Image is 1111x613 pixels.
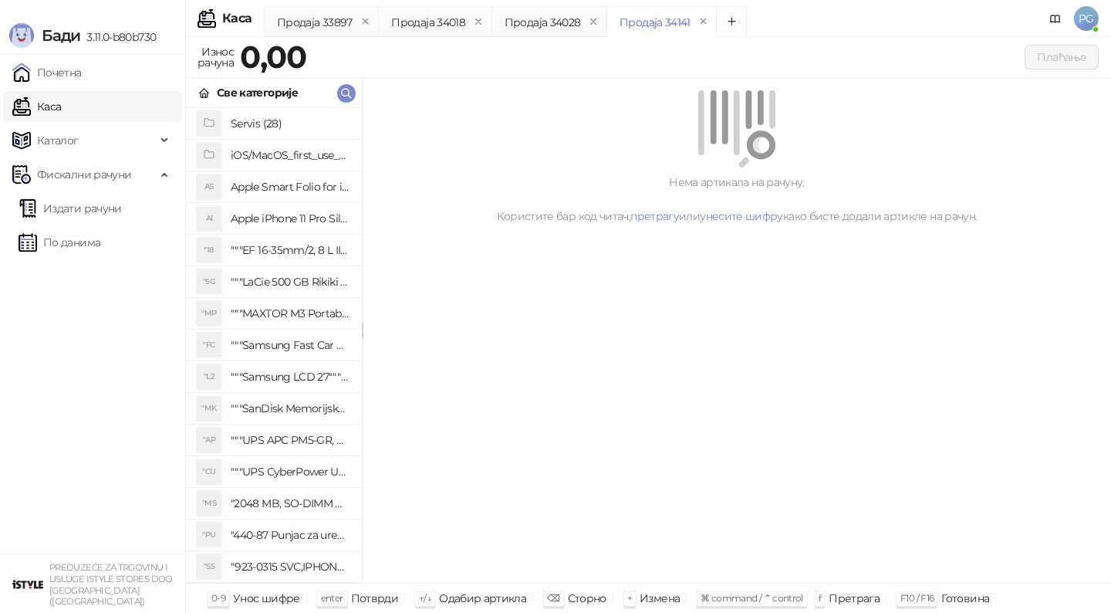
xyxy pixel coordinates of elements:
span: ⌫ [547,592,559,604]
a: Издати рачуни [19,193,122,224]
div: "S5 [197,554,221,579]
div: "PU [197,523,221,547]
div: "FC [197,333,221,357]
h4: Apple Smart Folio for iPad mini (A17 Pro) - Sage [231,174,350,199]
h4: "923-0315 SVC,IPHONE 5/5S BATTERY REMOVAL TRAY Držač za iPhone sa kojim se otvara display [231,554,350,579]
div: Готовина [941,588,989,608]
div: "5G [197,269,221,294]
a: Почетна [12,57,82,88]
div: Продаја 34028 [505,14,581,31]
span: Бади [42,26,80,45]
h4: """EF 16-35mm/2, 8 L III USM""" [231,238,350,262]
div: "MP [197,301,221,326]
div: Потврди [351,588,399,608]
a: унесите шифру [700,209,783,223]
div: grid [186,108,362,583]
span: ⌘ command / ⌃ control [701,592,803,604]
span: f [819,592,821,604]
div: Продаја 33897 [277,14,353,31]
h4: iOS/MacOS_first_use_assistance (4) [231,143,350,168]
div: Каса [222,12,252,25]
span: F10 / F16 [900,592,934,604]
div: Одабир артикла [439,588,526,608]
span: 0-9 [211,592,225,604]
div: Продаја 34141 [620,14,691,31]
h4: """Samsung Fast Car Charge Adapter, brzi auto punja_, boja crna""" [231,333,350,357]
button: Add tab [716,6,747,37]
button: remove [356,15,376,29]
div: Претрага [829,588,880,608]
div: Износ рачуна [194,42,237,73]
div: Продаја 34018 [391,14,465,31]
span: Фискални рачуни [37,159,131,190]
h4: """Samsung LCD 27"""" C27F390FHUXEN""" [231,364,350,389]
h4: Servis (28) [231,111,350,136]
h4: "2048 MB, SO-DIMM DDRII, 667 MHz, Napajanje 1,8 0,1 V, Latencija CL5" [231,491,350,516]
div: Измена [640,588,680,608]
button: Плаћање [1025,45,1099,69]
span: + [627,592,632,604]
div: AS [197,174,221,199]
img: 64x64-companyLogo-77b92cf4-9946-4f36-9751-bf7bb5fd2c7d.png [12,569,43,600]
div: Све категорије [217,84,298,101]
button: remove [694,15,714,29]
h4: """LaCie 500 GB Rikiki USB 3.0 / Ultra Compact & Resistant aluminum / USB 3.0 / 2.5""""""" [231,269,350,294]
a: По данима [19,227,100,258]
div: Нема артикала на рачуну. Користите бар код читач, или како бисте додали артикле на рачун. [381,174,1092,225]
div: "MS [197,491,221,516]
small: PREDUZEĆE ZA TRGOVINU I USLUGE ISTYLE STORES DOO [GEOGRAPHIC_DATA] ([GEOGRAPHIC_DATA]) [49,562,173,607]
span: 3.11.0-b80b730 [80,30,156,44]
h4: "440-87 Punjac za uredjaje sa micro USB portom 4/1, Stand." [231,523,350,547]
div: Сторно [568,588,606,608]
h4: Apple iPhone 11 Pro Silicone Case - Black [231,206,350,231]
div: "MK [197,396,221,421]
h4: """UPS APC PM5-GR, Essential Surge Arrest,5 utic_nica""" [231,428,350,452]
div: "18 [197,238,221,262]
a: Документација [1043,6,1068,31]
div: "CU [197,459,221,484]
div: "L2 [197,364,221,389]
button: remove [583,15,603,29]
img: Logo [9,23,34,48]
div: "AP [197,428,221,452]
h4: """MAXTOR M3 Portable 2TB 2.5"""" crni eksterni hard disk HX-M201TCB/GM""" [231,301,350,326]
div: Унос шифре [233,588,300,608]
span: PG [1074,6,1099,31]
div: AI [197,206,221,231]
span: Каталог [37,125,79,156]
button: remove [468,15,488,29]
h4: """SanDisk Memorijska kartica 256GB microSDXC sa SD adapterom SDSQXA1-256G-GN6MA - Extreme PLUS, ... [231,396,350,421]
span: ↑/↓ [419,592,431,604]
a: претрагу [630,209,679,223]
span: enter [321,592,343,604]
h4: """UPS CyberPower UT650EG, 650VA/360W , line-int., s_uko, desktop""" [231,459,350,484]
strong: 0,00 [240,38,306,76]
a: Каса [12,91,61,122]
